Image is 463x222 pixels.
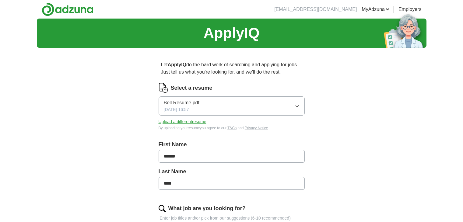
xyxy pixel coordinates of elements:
label: Last Name [159,168,305,176]
strong: ApplyIQ [168,62,186,67]
a: MyAdzuna [362,6,390,13]
span: [DATE] 16:57 [164,106,189,113]
label: First Name [159,140,305,149]
button: Bell.Resume.pdf[DATE] 16:57 [159,96,305,116]
label: Select a resume [171,84,212,92]
label: What job are you looking for? [168,204,246,213]
p: Let do the hard work of searching and applying for jobs. Just tell us what you're looking for, an... [159,59,305,78]
h1: ApplyIQ [203,22,259,44]
a: Employers [398,6,422,13]
div: By uploading your resume you agree to our and . [159,125,305,131]
span: Bell.Resume.pdf [164,99,199,106]
img: search.png [159,205,166,212]
li: [EMAIL_ADDRESS][DOMAIN_NAME] [274,6,357,13]
img: Adzuna logo [42,2,93,16]
img: CV Icon [159,83,168,93]
a: Privacy Notice [245,126,268,130]
button: Upload a differentresume [159,119,206,125]
a: T&Cs [227,126,237,130]
p: Enter job titles and/or pick from our suggestions (6-10 recommended) [159,215,305,221]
